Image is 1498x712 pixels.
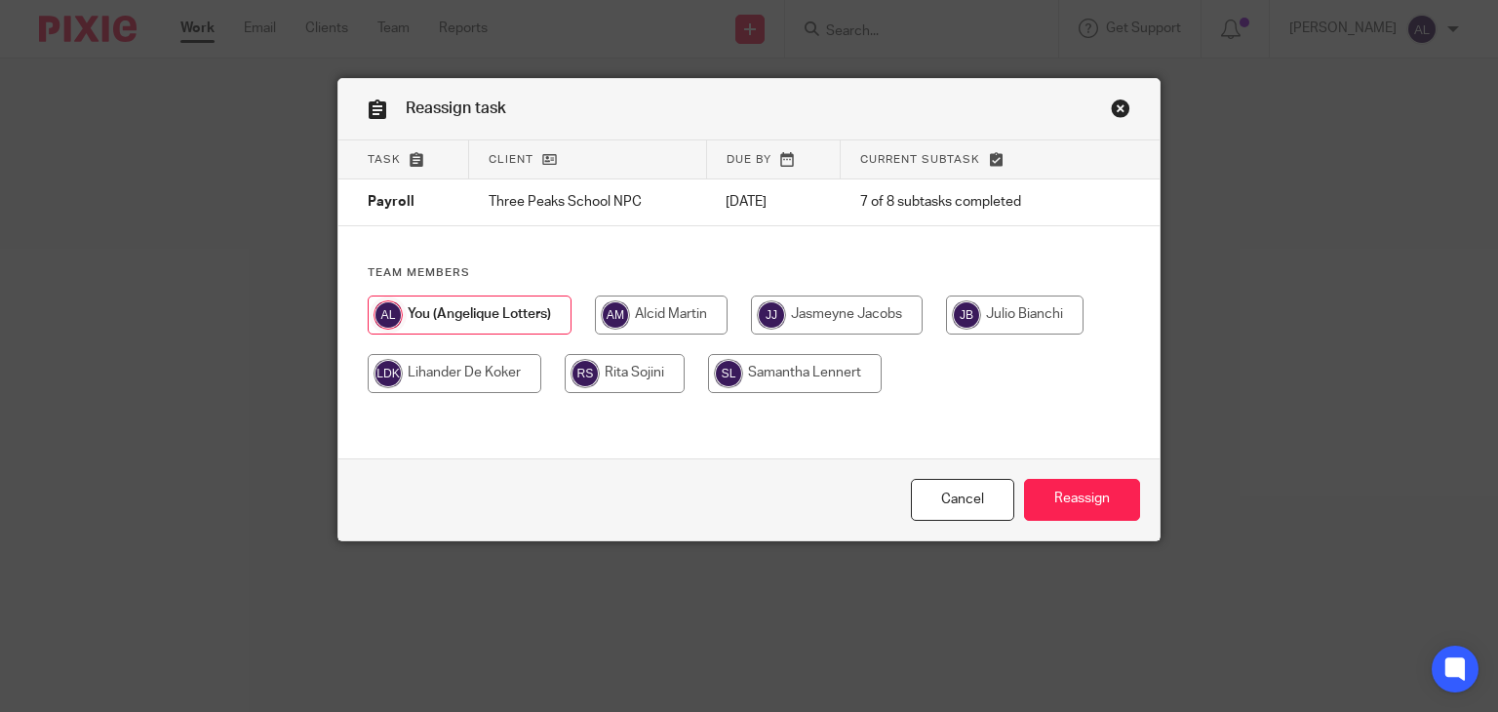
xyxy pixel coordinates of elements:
a: Close this dialog window [1111,99,1130,125]
span: Current subtask [860,154,980,165]
span: Task [368,154,401,165]
span: Reassign task [406,100,506,116]
td: 7 of 8 subtasks completed [841,179,1088,226]
p: [DATE] [726,192,820,212]
span: Payroll [368,196,414,210]
span: Due by [727,154,771,165]
p: Three Peaks School NPC [489,192,688,212]
a: Close this dialog window [911,479,1014,521]
input: Reassign [1024,479,1140,521]
h4: Team members [368,265,1131,281]
span: Client [489,154,533,165]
